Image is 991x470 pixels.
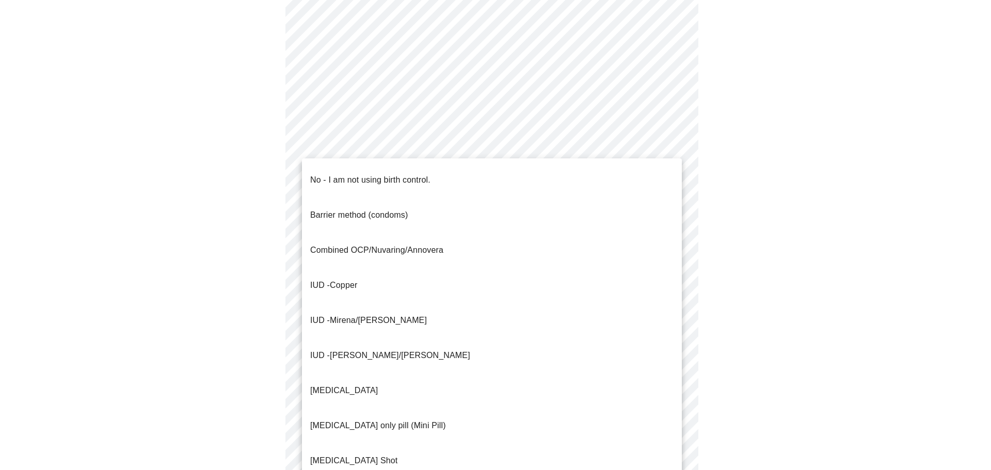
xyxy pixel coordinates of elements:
[310,281,330,289] span: IUD -
[310,209,408,221] p: Barrier method (condoms)
[310,244,443,256] p: Combined OCP/Nuvaring/Annovera
[310,419,446,432] p: [MEDICAL_DATA] only pill (Mini Pill)
[310,384,378,397] p: [MEDICAL_DATA]
[310,349,470,362] p: [PERSON_NAME]/[PERSON_NAME]
[310,279,357,291] p: Copper
[310,314,427,327] p: IUD -
[310,174,430,186] p: No - I am not using birth control.
[310,455,397,467] p: [MEDICAL_DATA] Shot
[330,316,427,325] span: Mirena/[PERSON_NAME]
[310,351,330,360] span: IUD -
